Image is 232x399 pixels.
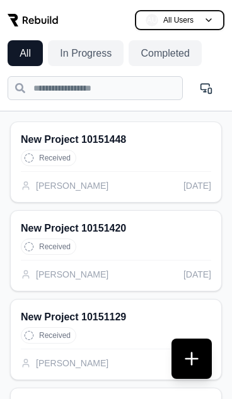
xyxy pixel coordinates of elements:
div: [DATE] [183,179,211,192]
button: In Progress [48,40,124,66]
div: [PERSON_NAME] [21,268,108,281]
h2: New Project 10151448 [21,132,211,147]
h2: New Project 10151420 [21,221,211,236]
img: Rebuild [8,14,58,26]
div: [PERSON_NAME] [21,179,108,192]
h2: New Project 10151129 [21,310,211,325]
div: [PERSON_NAME] [21,357,108,369]
button: All [8,40,43,66]
p: Received [39,242,71,252]
button: AUAll Users [135,10,224,30]
div: [DATE] [183,268,211,281]
p: All Users [163,15,194,25]
p: Received [39,330,71,340]
p: Received [39,153,71,163]
button: Completed [129,40,202,66]
span: AU [146,14,158,26]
